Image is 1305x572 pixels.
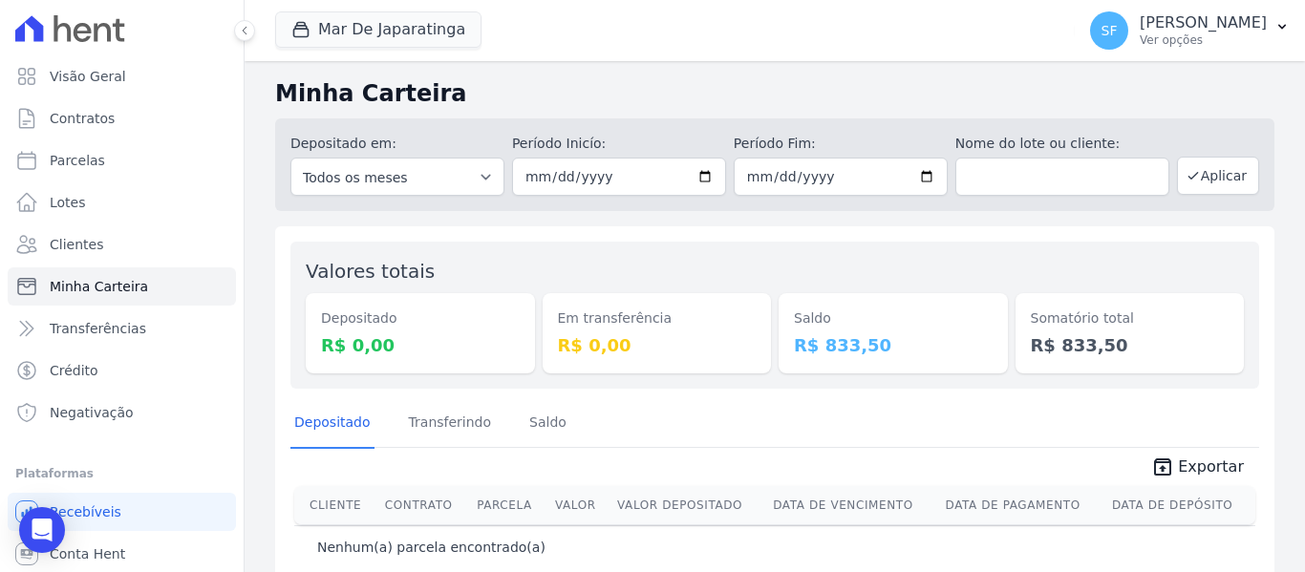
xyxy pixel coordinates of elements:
button: Aplicar [1177,157,1259,195]
dd: R$ 0,00 [558,332,757,358]
label: Nome do lote ou cliente: [955,134,1169,154]
a: Transferências [8,309,236,348]
span: Recebíveis [50,502,121,521]
a: Visão Geral [8,57,236,95]
div: Open Intercom Messenger [19,507,65,553]
dt: Saldo [794,308,993,328]
dt: Em transferência [558,308,757,328]
span: Parcelas [50,151,105,170]
a: Crédito [8,351,236,390]
p: Ver opções [1140,32,1267,48]
a: Parcelas [8,141,236,180]
dt: Somatório total [1031,308,1230,328]
p: Nenhum(a) parcela encontrado(a) [317,538,546,557]
span: SF [1102,24,1118,37]
a: Transferindo [405,399,496,449]
label: Valores totais [306,260,435,283]
span: Exportar [1178,455,1244,478]
span: Conta Hent [50,544,125,563]
a: Minha Carteira [8,267,236,306]
a: Contratos [8,99,236,138]
a: Saldo [525,399,570,449]
a: unarchive Exportar [1136,455,1259,482]
span: Crédito [50,361,98,380]
span: Minha Carteira [50,277,148,296]
a: Clientes [8,225,236,264]
th: Valor Depositado [610,486,765,524]
th: Parcela [469,486,547,524]
span: Clientes [50,235,103,254]
a: Recebíveis [8,493,236,531]
div: Plataformas [15,462,228,485]
button: SF [PERSON_NAME] Ver opções [1075,4,1305,57]
h2: Minha Carteira [275,76,1274,111]
span: Lotes [50,193,86,212]
dd: R$ 833,50 [794,332,993,358]
th: Data de Pagamento [938,486,1104,524]
th: Contrato [377,486,469,524]
span: Contratos [50,109,115,128]
label: Período Fim: [734,134,948,154]
th: Valor [547,486,610,524]
dd: R$ 833,50 [1031,332,1230,358]
span: Transferências [50,319,146,338]
dt: Depositado [321,308,520,328]
span: Visão Geral [50,67,126,86]
th: Data de Vencimento [765,486,937,524]
label: Período Inicío: [512,134,726,154]
button: Mar De Japaratinga [275,11,481,48]
span: Negativação [50,403,134,422]
a: Depositado [290,399,374,449]
dd: R$ 0,00 [321,332,520,358]
th: Cliente [294,486,377,524]
th: Data de Depósito [1104,486,1255,524]
i: unarchive [1151,455,1174,478]
a: Lotes [8,183,236,222]
label: Depositado em: [290,136,396,151]
p: [PERSON_NAME] [1140,13,1267,32]
a: Negativação [8,393,236,432]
